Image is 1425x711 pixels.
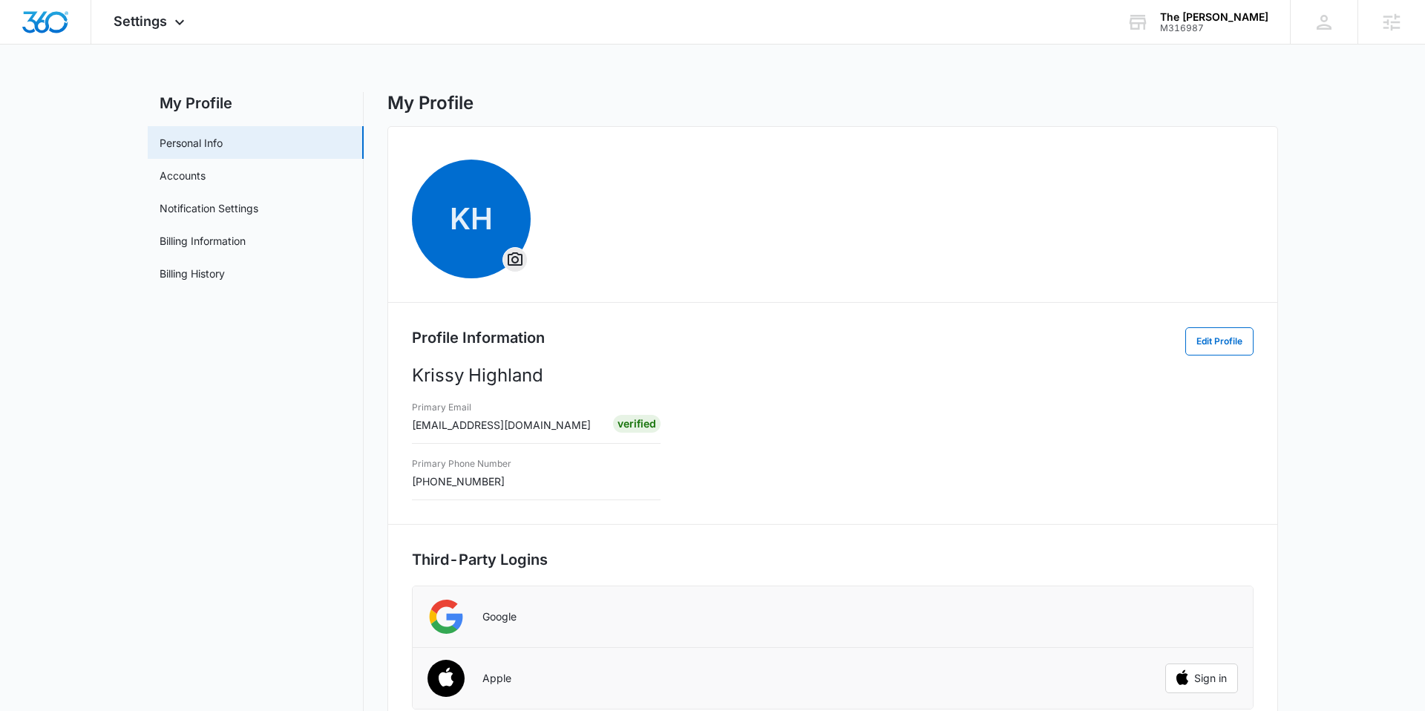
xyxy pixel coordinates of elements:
[114,13,167,29] span: Settings
[412,457,511,471] h3: Primary Phone Number
[1061,600,1245,633] iframe: Sign in with Google Button
[1165,664,1238,693] button: Sign in
[427,598,465,635] img: Google
[1185,327,1254,355] button: Edit Profile
[503,248,527,272] button: Overflow Menu
[412,160,531,278] span: KH
[160,200,258,216] a: Notification Settings
[412,362,1254,389] p: Krissy Highland
[482,610,517,623] p: Google
[412,548,1254,571] h2: Third-Party Logins
[160,135,223,151] a: Personal Info
[1160,11,1268,23] div: account name
[148,92,364,114] h2: My Profile
[482,672,511,685] p: Apple
[160,233,246,249] a: Billing Information
[1160,23,1268,33] div: account id
[412,327,545,349] h2: Profile Information
[160,266,225,281] a: Billing History
[412,160,531,278] span: KHOverflow Menu
[412,454,511,489] div: [PHONE_NUMBER]
[160,168,206,183] a: Accounts
[412,419,591,431] span: [EMAIL_ADDRESS][DOMAIN_NAME]
[387,92,474,114] h1: My Profile
[418,652,474,707] img: Apple
[613,415,661,433] div: Verified
[412,401,591,414] h3: Primary Email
